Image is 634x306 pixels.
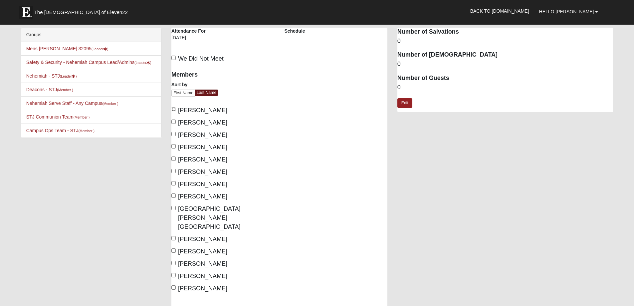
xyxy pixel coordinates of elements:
small: (Leader ) [134,61,151,65]
span: [PERSON_NAME] [178,193,227,200]
input: [PERSON_NAME] [171,193,176,198]
small: (Leader ) [92,47,108,51]
span: Hello [PERSON_NAME] [539,9,594,14]
dd: 0 [397,83,613,92]
span: [PERSON_NAME] [178,236,227,242]
small: (Member ) [57,88,73,92]
label: Schedule [284,28,305,34]
span: [PERSON_NAME] [178,260,227,267]
a: Deacons - STJ(Member ) [26,87,73,92]
input: We Did Not Meet [171,56,176,60]
dd: 0 [397,60,613,69]
a: STJ Communion Team(Member ) [26,114,90,120]
span: The [DEMOGRAPHIC_DATA] of Eleven22 [34,9,128,16]
dd: 0 [397,37,613,46]
span: [PERSON_NAME] [178,168,227,175]
input: [PERSON_NAME] [171,120,176,124]
small: (Member ) [102,102,118,106]
a: Back to [DOMAIN_NAME] [465,3,534,19]
input: [PERSON_NAME] [171,273,176,277]
input: [PERSON_NAME] [171,261,176,265]
div: Groups [21,28,161,42]
span: [PERSON_NAME] [178,285,227,292]
input: [GEOGRAPHIC_DATA][PERSON_NAME][GEOGRAPHIC_DATA] [171,206,176,210]
input: [PERSON_NAME] [171,285,176,290]
span: [PERSON_NAME] [178,107,227,114]
a: Nehemiah Serve Staff - Any Campus(Member ) [26,101,118,106]
dt: Number of Salvations [397,28,613,36]
small: (Member ) [79,129,95,133]
a: Edit [397,98,412,108]
input: [PERSON_NAME] [171,248,176,253]
span: [PERSON_NAME] [178,144,227,151]
div: [DATE] [171,34,218,46]
span: [PERSON_NAME] [178,273,227,279]
input: [PERSON_NAME] [171,236,176,240]
span: [PERSON_NAME] [178,119,227,126]
input: [PERSON_NAME] [171,156,176,161]
input: [PERSON_NAME] [171,144,176,149]
span: [PERSON_NAME] [178,156,227,163]
span: [PERSON_NAME] [178,181,227,187]
input: [PERSON_NAME] [171,132,176,136]
small: (Leader ) [60,74,77,78]
input: [PERSON_NAME] [171,169,176,173]
img: Eleven22 logo [19,6,33,19]
a: Safety & Security - Nehemiah Campus Lead/Admins(Leader) [26,60,151,65]
span: We Did Not Meet [178,55,224,62]
a: First Name [171,90,195,97]
span: [PERSON_NAME] [178,248,227,255]
dt: Number of [DEMOGRAPHIC_DATA] [397,51,613,59]
label: Attendance For [171,28,206,34]
a: Hello [PERSON_NAME] [534,3,603,20]
a: Campus Ops Team - STJ(Member ) [26,128,95,133]
input: [PERSON_NAME] [171,181,176,185]
small: (Member ) [74,115,90,119]
a: The [DEMOGRAPHIC_DATA] of Eleven22 [16,2,149,19]
span: [GEOGRAPHIC_DATA][PERSON_NAME][GEOGRAPHIC_DATA] [178,205,240,230]
a: Last Name [195,90,218,96]
span: [PERSON_NAME] [178,132,227,138]
input: [PERSON_NAME] [171,107,176,112]
a: Mens [PERSON_NAME] 32095(Leader) [26,46,108,51]
dt: Number of Guests [397,74,613,83]
a: Nehemiah - STJ(Leader) [26,73,77,79]
label: Sort by [171,81,187,88]
h4: Members [171,71,274,79]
